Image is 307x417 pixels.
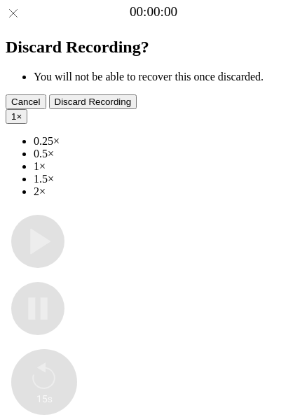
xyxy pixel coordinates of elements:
a: 00:00:00 [130,4,177,20]
button: Discard Recording [49,94,137,109]
h2: Discard Recording? [6,38,301,57]
li: 0.25× [34,135,301,148]
li: You will not be able to recover this once discarded. [34,71,301,83]
li: 2× [34,185,301,198]
button: 1× [6,109,27,124]
button: Cancel [6,94,46,109]
li: 1.5× [34,173,301,185]
li: 1× [34,160,301,173]
li: 0.5× [34,148,301,160]
span: 1 [11,111,16,122]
